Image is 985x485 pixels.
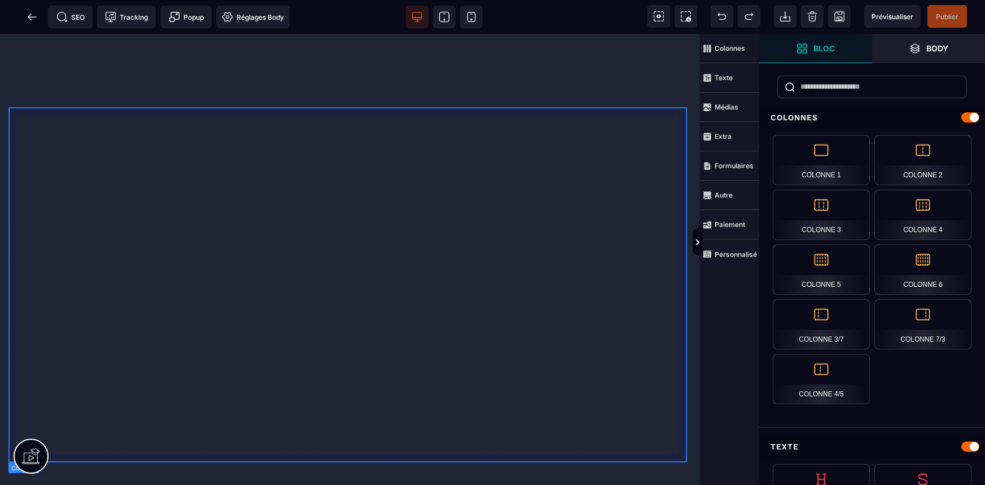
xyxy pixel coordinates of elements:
[872,12,913,21] span: Prévisualiser
[169,11,204,23] span: Popup
[801,5,824,28] span: Nettoyage
[700,63,759,93] span: Texte
[700,34,759,63] span: Colonnes
[715,103,738,111] strong: Médias
[222,11,284,23] span: Réglages Body
[813,44,835,53] strong: Bloc
[647,5,670,28] span: Voir les composants
[56,11,85,23] span: SEO
[97,6,156,28] span: Code de suivi
[936,12,958,21] span: Publier
[216,6,290,28] span: Favicon
[160,6,212,28] span: Créer une alerte modale
[433,6,456,28] span: Voir tablette
[21,6,43,28] span: Retour
[872,34,985,63] span: Ouvrir les calques
[864,5,921,28] span: Aperçu
[48,6,93,28] span: Métadata SEO
[715,161,754,170] strong: Formulaires
[700,93,759,122] span: Médias
[773,299,870,349] div: Colonne 3/7
[715,220,745,229] strong: Paiement
[700,239,759,269] span: Personnalisé
[774,5,796,28] span: Importer
[715,250,757,259] strong: Personnalisé
[460,6,483,28] span: Voir mobile
[738,5,760,28] span: Rétablir
[759,436,985,457] div: Texte
[715,73,733,82] strong: Texte
[759,226,771,260] span: Afficher les vues
[773,354,870,404] div: Colonne 4/5
[715,44,745,53] strong: Colonnes
[773,190,870,240] div: Colonne 3
[711,5,733,28] span: Défaire
[828,5,851,28] span: Enregistrer
[715,191,733,199] strong: Autre
[773,244,870,295] div: Colonne 5
[715,132,732,141] strong: Extra
[700,151,759,181] span: Formulaires
[700,181,759,210] span: Autre
[874,244,971,295] div: Colonne 6
[759,107,985,128] div: Colonnes
[773,135,870,185] div: Colonne 1
[759,34,872,63] span: Ouvrir les blocs
[406,6,428,28] span: Voir bureau
[700,210,759,239] span: Paiement
[927,5,967,28] span: Enregistrer le contenu
[926,44,948,53] strong: Body
[675,5,697,28] span: Capture d'écran
[700,122,759,151] span: Extra
[874,135,971,185] div: Colonne 2
[874,299,971,349] div: Colonne 7/3
[105,11,148,23] span: Tracking
[874,190,971,240] div: Colonne 4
